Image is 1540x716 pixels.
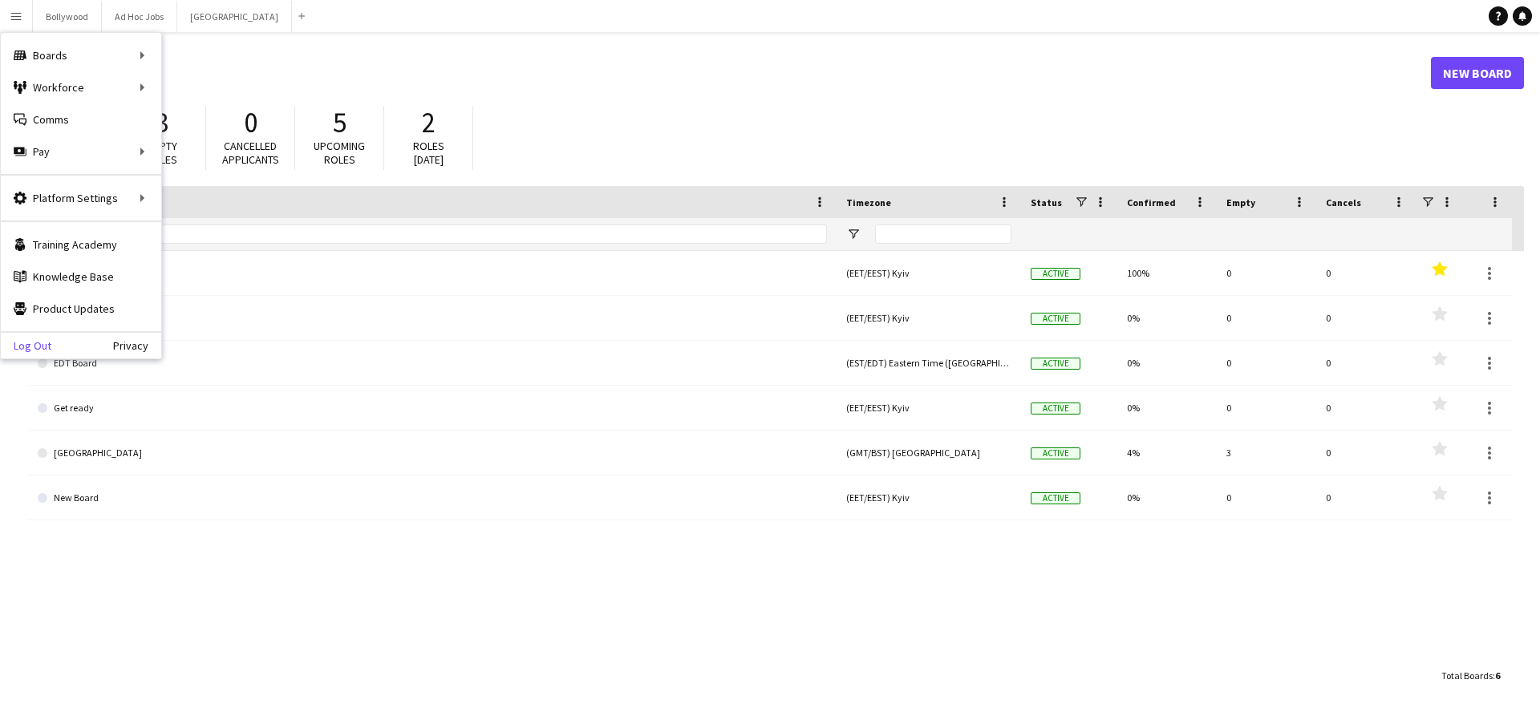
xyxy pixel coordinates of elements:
[413,139,444,167] span: Roles [DATE]
[1316,386,1416,430] div: 0
[1316,251,1416,295] div: 0
[1,339,51,352] a: Log Out
[1031,313,1080,325] span: Active
[1217,386,1316,430] div: 0
[1,229,161,261] a: Training Academy
[1316,341,1416,385] div: 0
[1,261,161,293] a: Knowledge Base
[1031,196,1062,208] span: Status
[1117,475,1217,520] div: 0%
[1495,669,1500,682] span: 6
[333,105,346,140] span: 5
[875,225,1011,244] input: Timezone Filter Input
[1316,475,1416,520] div: 0
[38,431,827,475] a: [GEOGRAPHIC_DATA]
[1031,402,1080,415] span: Active
[837,296,1021,340] div: (EET/EEST) Kyiv
[102,1,177,32] button: Ad Hoc Jobs
[1217,341,1316,385] div: 0
[1217,431,1316,475] div: 3
[1,136,161,168] div: Pay
[846,227,861,241] button: Open Filter Menu
[38,475,827,520] a: New Board
[837,431,1021,475] div: (GMT/BST) [GEOGRAPHIC_DATA]
[222,139,279,167] span: Cancelled applicants
[1031,268,1080,280] span: Active
[1441,660,1500,691] div: :
[837,475,1021,520] div: (EET/EEST) Kyiv
[1031,358,1080,370] span: Active
[38,251,827,296] a: Bollywood
[1127,196,1176,208] span: Confirmed
[1226,196,1255,208] span: Empty
[67,225,827,244] input: Board name Filter Input
[1117,296,1217,340] div: 0%
[33,1,102,32] button: Bollywood
[1117,431,1217,475] div: 4%
[314,139,365,167] span: Upcoming roles
[1,182,161,214] div: Platform Settings
[837,251,1021,295] div: (EET/EEST) Kyiv
[1441,669,1493,682] span: Total Boards
[1217,251,1316,295] div: 0
[837,386,1021,430] div: (EET/EEST) Kyiv
[1316,431,1416,475] div: 0
[244,105,257,140] span: 0
[1,293,161,325] a: Product Updates
[846,196,891,208] span: Timezone
[177,1,292,32] button: [GEOGRAPHIC_DATA]
[1117,386,1217,430] div: 0%
[1031,492,1080,504] span: Active
[1326,196,1361,208] span: Cancels
[1431,57,1524,89] a: New Board
[38,296,827,341] a: Ad Hoc Jobs
[113,339,161,352] a: Privacy
[1316,296,1416,340] div: 0
[1,103,161,136] a: Comms
[422,105,436,140] span: 2
[1117,251,1217,295] div: 100%
[1217,296,1316,340] div: 0
[1117,341,1217,385] div: 0%
[1,39,161,71] div: Boards
[1,71,161,103] div: Workforce
[38,386,827,431] a: Get ready
[38,341,827,386] a: EDT Board
[28,61,1431,85] h1: Boards
[1031,447,1080,459] span: Active
[1217,475,1316,520] div: 0
[837,341,1021,385] div: (EST/EDT) Eastern Time ([GEOGRAPHIC_DATA] & [GEOGRAPHIC_DATA])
